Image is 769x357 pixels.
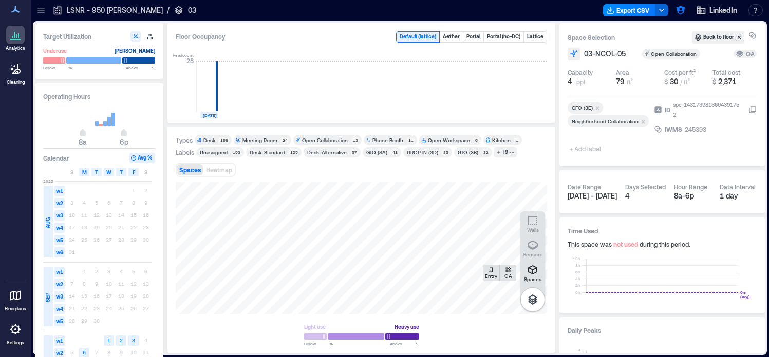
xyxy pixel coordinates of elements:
div: Kitchen [492,136,511,144]
div: Underuse [43,46,67,56]
div: Data Interval [720,183,756,191]
div: 6 [473,137,479,143]
div: Open Workspace [428,136,470,144]
p: LSNR - 950 [PERSON_NAME] [67,5,163,15]
div: 35 [441,149,450,155]
span: 2025 [43,178,53,184]
span: w5 [54,235,65,245]
span: / ft² [680,78,690,85]
h3: Daily Peaks [568,325,757,335]
span: AUG [44,217,52,228]
div: Desk: Alternative [307,149,347,156]
div: Light use [304,322,326,332]
span: w4 [54,304,65,314]
h3: Space Selection [568,32,692,43]
span: w1 [54,335,65,346]
span: 2,371 [718,77,736,86]
text: 1 [107,337,110,343]
a: Floorplans [2,283,29,315]
div: Open Collaboration [651,50,698,57]
div: Desk: Standard [250,149,285,156]
button: 19 [494,147,517,157]
div: Labels [176,148,194,156]
div: Capacity [568,68,593,76]
div: Remove CFO (3E) [593,104,603,111]
div: 11 [406,137,415,143]
text: 3 [132,337,135,343]
text: [DATE] [203,113,217,118]
span: not used [613,241,638,248]
div: DROP IN (3D) [407,149,438,156]
span: M [82,168,87,176]
div: Meeting Room [242,136,277,144]
tspan: 4 [578,347,580,352]
div: 1 [514,137,520,143]
div: 153 [231,149,242,155]
div: 24 [280,137,289,143]
div: 57 [350,149,359,155]
button: Avg % [129,153,155,163]
div: GTO (3A) [366,149,387,156]
tspan: 8h [575,263,580,268]
span: 4 [568,76,572,87]
div: Days Selected [625,183,666,191]
button: Lattice [524,32,547,42]
span: $ [664,78,668,85]
div: Total cost [712,68,740,76]
span: $ [712,78,716,85]
span: w2 [54,279,65,289]
div: 4 [625,191,666,201]
span: w2 [54,198,65,208]
button: 245393 [685,124,757,134]
div: Floor Occupancy [176,31,388,43]
div: spc_1431739813664391752 [672,100,743,120]
span: w3 [54,210,65,221]
tspan: 2h [575,283,580,288]
span: w1 [54,267,65,277]
p: Cleaning [7,79,25,85]
div: 168 [218,137,230,143]
button: Default (lattice) [397,32,439,42]
div: 32 [481,149,490,155]
span: Spaces [179,166,201,173]
h3: Time Used [568,226,757,236]
span: S [144,168,147,176]
p: Walls [527,227,539,233]
span: LinkedIn [709,5,737,15]
button: Sensors [520,236,545,261]
span: 30 [670,77,678,86]
span: w5 [54,316,65,326]
div: Desk [203,136,215,144]
button: IDspc_1431739813664391752 [748,106,757,114]
span: Above % [126,65,155,71]
div: Remove Neighborhood Collaboration [639,117,649,125]
button: Export CSV [603,4,655,16]
p: OA [504,273,512,279]
div: Types [176,136,193,144]
span: IWMS [665,124,682,134]
div: Heavy use [395,322,419,332]
span: w4 [54,223,65,233]
div: CFO (3E) [572,104,593,111]
span: S [70,168,73,176]
button: Spaces [520,261,545,285]
p: 03 [188,5,196,15]
div: 13 [351,137,360,143]
button: OA [500,265,516,281]
button: Portal [463,32,483,42]
button: Spaces [177,164,203,175]
div: Neighborhood Collaboration [572,117,639,125]
a: Analytics [3,23,28,54]
span: Below % [43,65,72,71]
button: Aether [440,32,463,42]
div: OA [736,50,755,58]
span: 03-NCOL-05 [584,49,626,59]
tspan: 4h [575,276,580,281]
div: 8a - 6p [674,191,711,201]
text: 2 [120,337,123,343]
tspan: 10h [573,256,580,261]
p: / [167,5,170,15]
a: Settings [3,317,28,349]
tspan: 6h [575,269,580,274]
div: Hour Range [674,183,707,191]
